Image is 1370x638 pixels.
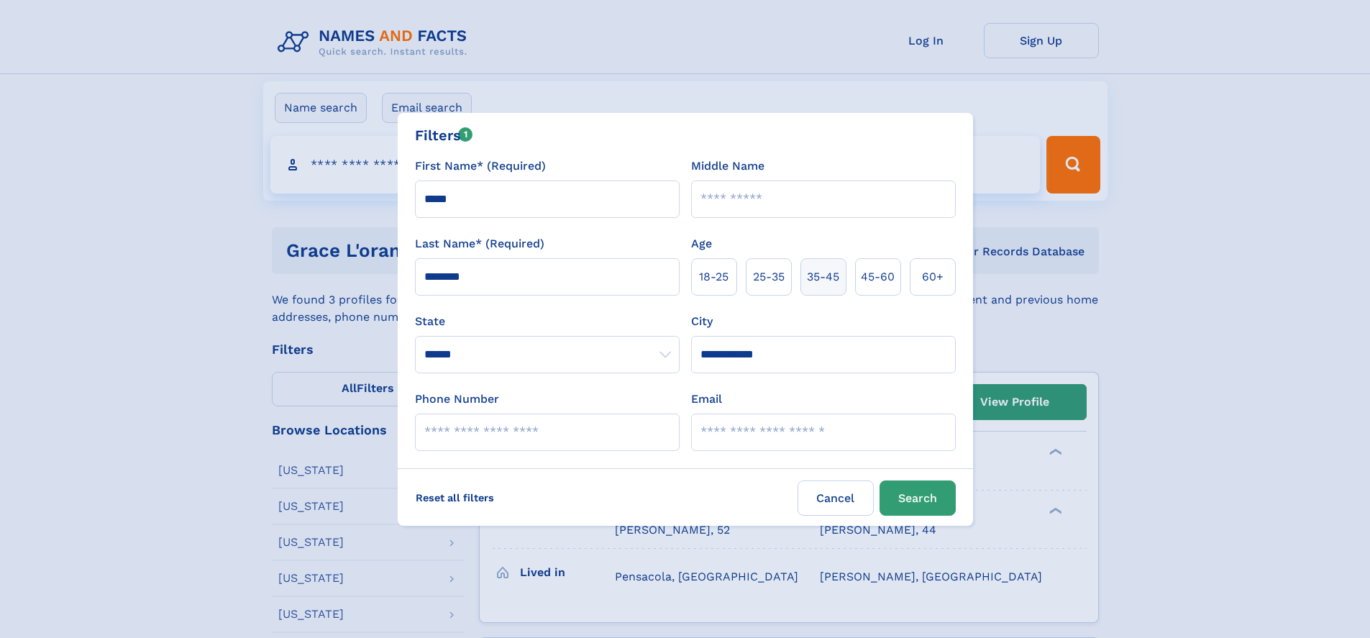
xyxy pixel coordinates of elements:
label: Age [691,235,712,252]
label: Last Name* (Required) [415,235,544,252]
label: Reset all filters [406,480,503,515]
label: City [691,313,713,330]
label: State [415,313,680,330]
label: Email [691,391,722,408]
label: First Name* (Required) [415,158,546,175]
span: 60+ [922,268,944,286]
span: 45‑60 [861,268,895,286]
label: Cancel [798,480,874,516]
span: 25‑35 [753,268,785,286]
label: Phone Number [415,391,499,408]
label: Middle Name [691,158,764,175]
span: 35‑45 [807,268,839,286]
div: Filters [415,124,473,146]
span: 18‑25 [699,268,729,286]
button: Search [880,480,956,516]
